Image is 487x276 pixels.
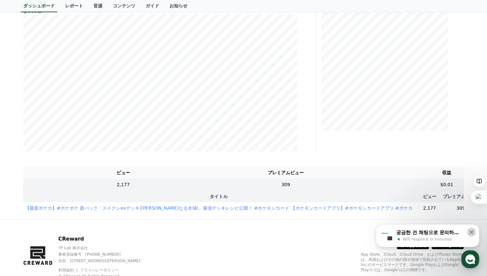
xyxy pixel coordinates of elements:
span: Home [16,214,28,219]
p: 住所 : [STREET_ADDRESS][PERSON_NAME] [58,258,151,263]
a: 利用規約 [58,268,79,272]
a: Messages [43,204,83,220]
th: プレミアムビュー [442,191,480,202]
p: YP Lab 株式会社 [58,245,151,251]
a: プライバシーポリシー [80,268,119,272]
th: ビュー [418,191,442,202]
td: 2,177 [418,202,442,214]
td: 309 [442,202,480,214]
th: タイトル [20,191,418,202]
p: CReward [58,235,151,243]
td: 2,177 [68,179,178,191]
p: 事業登録番号 : [PHONE_NUMBER] [58,252,151,257]
p: App Store、iCloud、iCloud Drive、およびiTunes Storeは、米国およびその他の国や地域で登録されているApple Inc.のサービスマークです。Google P... [361,252,464,272]
span: Settings [95,214,111,219]
th: ビュー [68,167,178,179]
a: Settings [83,204,124,220]
a: Home [2,204,43,220]
span: Messages [53,214,72,219]
button: 【最新ポケカ】#ポケポケ 新パック「スイクンexデッキ([PERSON_NAME]なる水域)」最強デッキレシピ公開！ #ポケモンカード 【ポケモンカードアプリ】#ポケモンカードアプリ #ポケカ [25,205,413,211]
th: プレミアムビュー [178,167,393,179]
td: 309 [178,179,393,191]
